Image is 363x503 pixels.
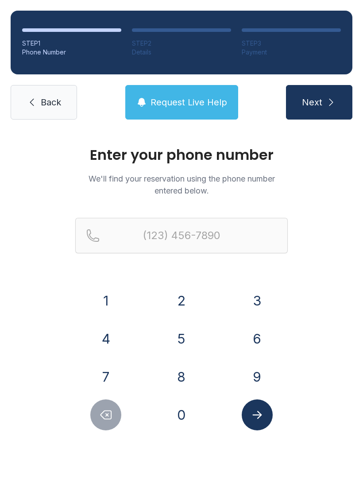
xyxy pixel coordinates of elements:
[90,323,121,354] button: 4
[242,285,273,316] button: 3
[242,323,273,354] button: 6
[75,218,288,253] input: Reservation phone number
[242,399,273,430] button: Submit lookup form
[75,148,288,162] h1: Enter your phone number
[166,285,197,316] button: 2
[22,39,121,48] div: STEP 1
[90,285,121,316] button: 1
[151,96,227,108] span: Request Live Help
[132,48,231,57] div: Details
[242,361,273,392] button: 9
[132,39,231,48] div: STEP 2
[41,96,61,108] span: Back
[75,173,288,197] p: We'll find your reservation using the phone number entered below.
[242,39,341,48] div: STEP 3
[166,361,197,392] button: 8
[90,361,121,392] button: 7
[90,399,121,430] button: Delete number
[166,323,197,354] button: 5
[166,399,197,430] button: 0
[242,48,341,57] div: Payment
[302,96,322,108] span: Next
[22,48,121,57] div: Phone Number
